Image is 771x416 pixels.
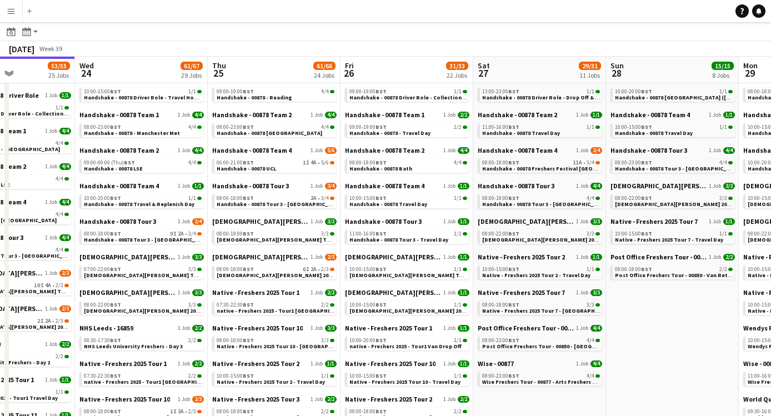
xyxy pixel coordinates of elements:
span: 3/3 [723,183,735,189]
span: 1/1 [723,218,735,225]
span: 10:00-15:00 [84,89,121,94]
a: Handshake - 00878 Team 41 Job5/6 [212,146,337,154]
a: [DEMOGRAPHIC_DATA][PERSON_NAME] 2025 Tour 1 - 008481 Job3/3 [212,217,337,225]
span: BST [376,230,387,237]
span: 1/1 [458,183,469,189]
span: 10:00-20:00 [615,89,652,94]
span: 9I [170,231,177,237]
span: 3/4 [321,196,329,201]
a: 11:00-16:00BST1/1Handshake - 00878 Tour 3 - Travel Day [349,230,467,243]
div: [DEMOGRAPHIC_DATA][PERSON_NAME] 2025 Tour 2 - 008481 Job3/308:00-22:00BST3/3[DEMOGRAPHIC_DATA][PE... [478,217,602,253]
span: 4/4 [590,183,602,189]
span: 1/1 [454,196,462,201]
span: 08:00-18:00 [217,196,254,201]
div: • [482,160,600,166]
span: 3/4 [587,160,594,166]
span: 13:00-23:00 [482,89,519,94]
span: BST [376,88,387,95]
span: 1 Job [178,254,190,260]
span: 08:00-18:00 [482,160,519,166]
a: 10:00-20:00BST1/1Handshake - 00878 Travel & Replenish Day [84,194,202,207]
span: 08:00-23:00 [615,160,652,166]
span: 1/1 [188,89,196,94]
span: 4/4 [59,128,71,134]
span: Handshake - 00878 Travel Day [482,129,560,137]
a: Native - Freshers 2025 Tour 21 Job1/1 [478,253,602,261]
a: 10:00-15:00BST1/1[DEMOGRAPHIC_DATA][PERSON_NAME] Tour 1 - 00848 - Travel Day [349,265,467,278]
div: Handshake - 00878 Driver Role1 Job1/110:00-15:00BST1/1Handshake - 00878 Driver Role - Travel Home [79,75,204,111]
span: Lady Garden 2025 Tour 2 - 00848 [610,182,707,190]
div: • [84,231,202,237]
span: 4/4 [587,196,594,201]
span: 1 Job [45,199,57,206]
a: Handshake - 00878 Team 41 Job1/1 [345,182,469,190]
span: BST [641,194,652,202]
span: 10:00-15:00 [615,231,652,237]
span: Handshake - 00878 Driver Role - Collection & Drop Off [349,94,490,101]
span: Handshake - 00878 - Travel Day [349,129,430,137]
a: 10:00-15:00BST1/1Handshake - 00878 Travel Day [615,123,733,136]
span: 1 Job [709,112,721,118]
span: 2/2 [723,254,735,260]
a: Handshake - 00878 Team 21 Job4/4 [212,111,337,119]
a: Handshake - 00878 Team 21 Job1/1 [478,111,602,119]
span: Handshake - 00878 Driver Role - Travel Home [84,94,202,101]
span: 09:00-19:00 [349,124,387,130]
span: 1/1 [59,92,71,99]
a: Handshake - 00878 Team 11 Job4/4 [79,111,204,119]
div: Handshake - 00878 Team 41 Job5/606:00-21:00BST1I4A•5/6Handshake - 00878 UCL [212,146,337,182]
span: 3/3 [719,196,727,201]
span: 2/2 [454,124,462,130]
a: Post Office Freshers Tour - 008501 Job2/2 [610,253,735,261]
span: Lady Garden Tour 1 - 00848 - Cardiff University [217,236,418,243]
span: 1/1 [719,231,727,237]
div: Native - Freshers 2025 Tour 21 Job1/110:00-15:00BST1/1Native - Freshers 2025 Tour 2 - Travel Day [478,253,602,288]
a: 10:00-20:00BST1/1Handshake - 00878 [GEOGRAPHIC_DATA] ([GEOGRAPHIC_DATA]) & Travel to Hotel [615,88,733,101]
div: Post Office Freshers Tour - 008501 Job2/208:00-18:00BST2/2Post Office Freshers Tour - 00850 - Van... [610,253,735,282]
span: Native - Freshers 2025 Tour 7 [610,217,698,225]
a: Handshake - 00878 Tour 31 Job3/4 [79,217,204,225]
span: Handshake - 00878 Travel & Replenish Day [84,201,194,208]
span: 3/3 [587,231,594,237]
div: [DEMOGRAPHIC_DATA][PERSON_NAME] 2025 Tour 1 - 008481 Job3/308:00-18:00BST3/3[DEMOGRAPHIC_DATA][PE... [212,217,337,253]
span: Lady Garden 2025 Tour 2 - 00848 [478,217,574,225]
span: BST [641,123,652,131]
a: Handshake - 00878 Tour 31 Job3/4 [212,182,337,190]
div: Handshake - 00878 Team 21 Job4/409:00-00:00 (Thu)BST4/4Handshake - 00878 LSE [79,146,204,182]
span: 1/1 [56,105,63,111]
span: 4/4 [56,212,63,217]
a: Native - Freshers 2025 Tour 71 Job1/1 [610,217,735,225]
span: 5/6 [321,160,329,166]
span: 06:00-21:00 [217,160,254,166]
div: • [217,160,334,166]
span: Handshake - 00878 Team 4 [610,111,690,119]
span: Handshake - 00878 Freshers Festival Manchester [482,165,635,172]
span: BST [376,159,387,166]
a: Handshake - 00878 Team 41 Job1/1 [610,111,735,119]
div: Handshake - 00878 Tour 31 Job3/408:00-18:00BST9I2A•3/4Handshake - 00878 Tour 3 - [GEOGRAPHIC_DATA... [79,217,204,253]
span: BST [243,88,254,95]
a: Handshake - 00878 Team 21 Job4/4 [345,146,469,154]
span: Handshake - 00878 Tour 3 [610,146,687,154]
span: 1 Job [443,254,455,260]
span: 09:00-19:00 [217,89,254,94]
a: 13:00-23:00BST1/1Handshake - 00878 Driver Role - Drop Off & Home [482,88,600,101]
span: BST [641,230,652,237]
span: 4/4 [454,160,462,166]
span: 3/4 [325,183,337,189]
div: [DEMOGRAPHIC_DATA][PERSON_NAME] 2025 Tour 1 - 008481 Job3/307:00-22:00BST3/3[DEMOGRAPHIC_DATA][PE... [79,253,204,288]
span: Native - Freshers 2025 Tour 2 [478,253,565,261]
a: 11:00-16:00BST1/1Handshake - 00878 Travel Day [482,123,600,136]
span: 1/1 [587,124,594,130]
span: Handshake - 00878 Team 4 [345,182,424,190]
span: 1 Job [576,147,588,154]
div: Handshake - 00878 Team 11 Job4/409:00-19:00BST4/4Handshake - 00878 - Reading [212,75,337,111]
span: 4/4 [321,124,329,130]
span: Handshake - 00878 Team 1 [79,111,159,119]
span: BST [641,88,652,95]
span: BST [508,230,519,237]
span: BST [243,265,254,273]
span: 1 Job [576,254,588,260]
div: Handshake - 00878 Tour 31 Job4/408:00-18:00BST4/4Handshake - 00878 Tour 3 - [GEOGRAPHIC_DATA] Fre... [478,182,602,217]
span: 3/3 [590,218,602,225]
